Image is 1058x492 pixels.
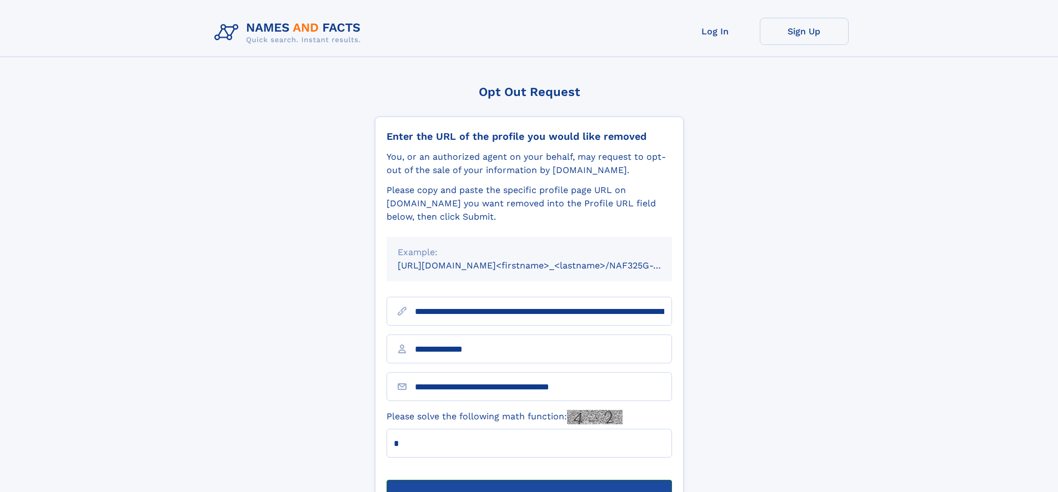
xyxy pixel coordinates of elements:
[398,260,693,271] small: [URL][DOMAIN_NAME]<firstname>_<lastname>/NAF325G-xxxxxxxx
[210,18,370,48] img: Logo Names and Facts
[671,18,760,45] a: Log In
[387,410,623,424] label: Please solve the following math function:
[760,18,849,45] a: Sign Up
[375,85,684,99] div: Opt Out Request
[398,246,661,259] div: Example:
[387,150,672,177] div: You, or an authorized agent on your behalf, may request to opt-out of the sale of your informatio...
[387,184,672,224] div: Please copy and paste the specific profile page URL on [DOMAIN_NAME] you want removed into the Pr...
[387,130,672,143] div: Enter the URL of the profile you would like removed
